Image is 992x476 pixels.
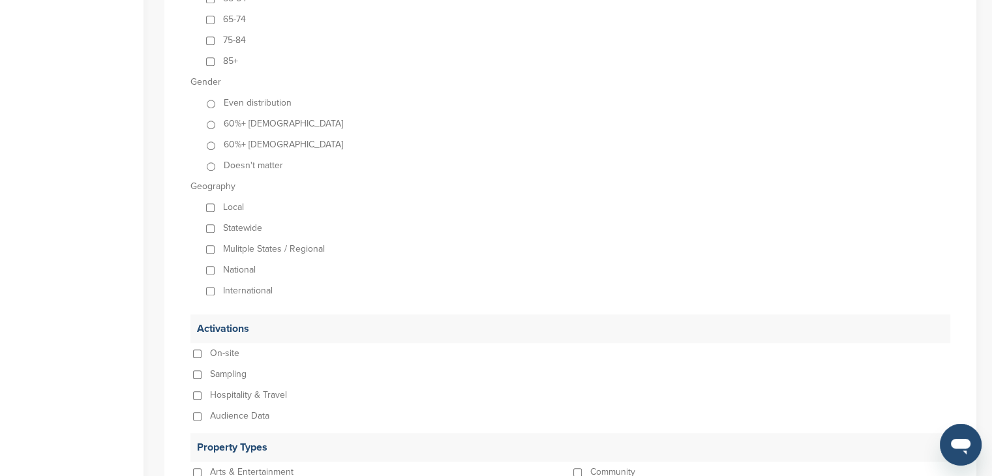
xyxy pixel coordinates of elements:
p: 85+ [223,51,238,72]
p: Hospitality & Travel [210,385,287,406]
p: Property Types [190,433,950,462]
p: 75-84 [223,30,246,51]
p: Mulitple States / Regional [223,239,325,260]
p: International [223,280,273,301]
p: Audience Data [210,406,269,426]
iframe: Button to launch messaging window [940,424,982,466]
p: Geography [190,176,950,197]
p: Activations [190,314,950,343]
p: Gender [190,72,950,93]
p: 65-74 [223,9,246,30]
p: On-site [210,343,239,364]
p: Doesn't matter [224,155,283,176]
p: 60%+ [DEMOGRAPHIC_DATA] [224,134,343,155]
p: Local [223,197,244,218]
p: Statewide [223,218,262,239]
p: Even distribution [224,93,292,113]
p: National [223,260,256,280]
p: Sampling [210,364,247,385]
p: 60%+ [DEMOGRAPHIC_DATA] [224,113,343,134]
